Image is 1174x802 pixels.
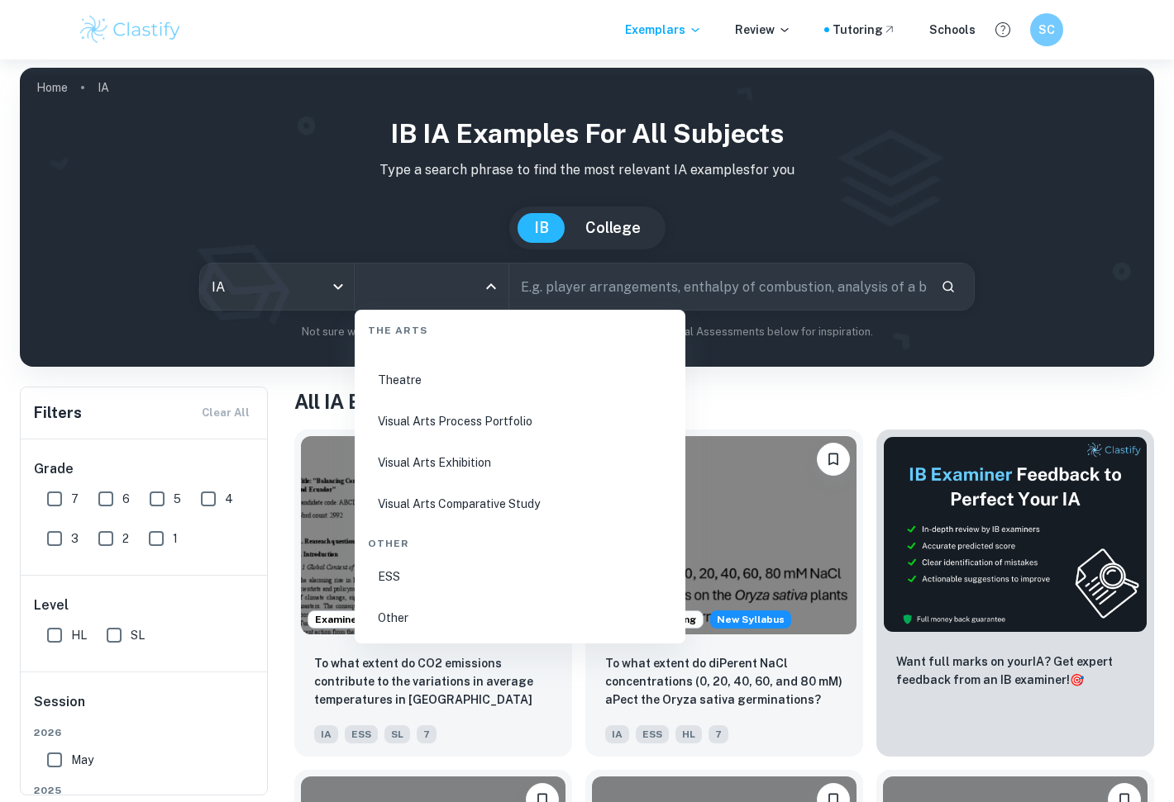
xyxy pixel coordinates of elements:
[361,361,679,399] li: Theatre
[361,558,679,596] li: ESS
[33,114,1141,154] h1: IB IA examples for all subjects
[896,653,1134,689] p: Want full marks on your IA ? Get expert feedback from an IB examiner!
[361,523,679,558] div: Other
[173,529,178,548] span: 1
[345,725,378,743] span: ESS
[361,310,679,344] div: The Arts
[1030,13,1063,46] button: SC
[625,21,702,39] p: Exemplars
[710,610,791,629] span: New Syllabus
[33,324,1141,340] p: Not sure what to search for? You can always look through our example Internal Assessments below f...
[876,429,1154,757] a: ThumbnailWant full marks on yourIA? Get expert feedback from an IB examiner!
[174,490,181,508] span: 5
[1038,21,1057,39] h6: SC
[36,76,68,99] a: Home
[33,160,1141,180] p: Type a search phrase to find the most relevant IA examples for you
[308,612,412,627] span: Examiner Marking
[480,275,503,298] button: Close
[817,443,850,476] button: Bookmark
[34,459,255,479] h6: Grade
[709,725,728,743] span: 7
[34,401,82,425] h6: Filters
[361,485,679,523] li: Visual Arts Comparative Study
[200,263,354,310] div: IA
[361,444,679,482] li: Visual Arts Exhibition
[605,725,629,743] span: IA
[314,725,338,743] span: IA
[34,692,255,725] h6: Session
[675,725,702,743] span: HL
[131,626,145,644] span: SL
[20,68,1154,367] img: profile cover
[585,429,863,757] a: Examiner MarkingStarting from the May 2026 session, the ESS IA requirements have changed. We crea...
[592,436,857,634] img: ESS IA example thumbnail: To what extent do diPerent NaCl concentr
[361,599,679,637] li: Other
[34,596,255,615] h6: Level
[509,263,928,310] input: E.g. player arrangements, enthalpy of combustion, analysis of a big city...
[301,436,566,634] img: ESS IA example thumbnail: To what extent do CO2 emissions contribu
[71,490,79,508] span: 7
[294,387,1154,416] h1: All IA Examples
[883,436,1148,633] img: Thumbnail
[71,529,79,548] span: 3
[122,490,130,508] span: 6
[636,725,669,743] span: ESS
[314,654,552,710] p: To what extent do CO2 emissions contribute to the variations in average temperatures in Indonesia...
[71,751,93,769] span: May
[735,21,791,39] p: Review
[34,725,255,740] span: 2026
[384,725,410,743] span: SL
[98,78,109,97] p: IA
[294,429,572,757] a: Examiner MarkingStarting from the May 2026 session, the ESS IA requirements have changed. We crea...
[417,725,437,743] span: 7
[605,654,843,709] p: To what extent do diPerent NaCl concentrations (0, 20, 40, 60, and 80 mM) aPect the Oryza sativa ...
[934,273,962,301] button: Search
[929,21,976,39] a: Schools
[225,490,233,508] span: 4
[833,21,896,39] a: Tutoring
[78,13,183,46] img: Clastify logo
[122,529,129,548] span: 2
[1070,673,1084,686] span: 🎯
[361,402,679,440] li: Visual Arts Process Portfolio
[710,610,791,629] div: Starting from the May 2026 session, the ESS IA requirements have changed. We created this exempla...
[34,783,255,798] span: 2025
[569,213,657,243] button: College
[518,213,566,243] button: IB
[989,16,1017,44] button: Help and Feedback
[71,626,87,644] span: HL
